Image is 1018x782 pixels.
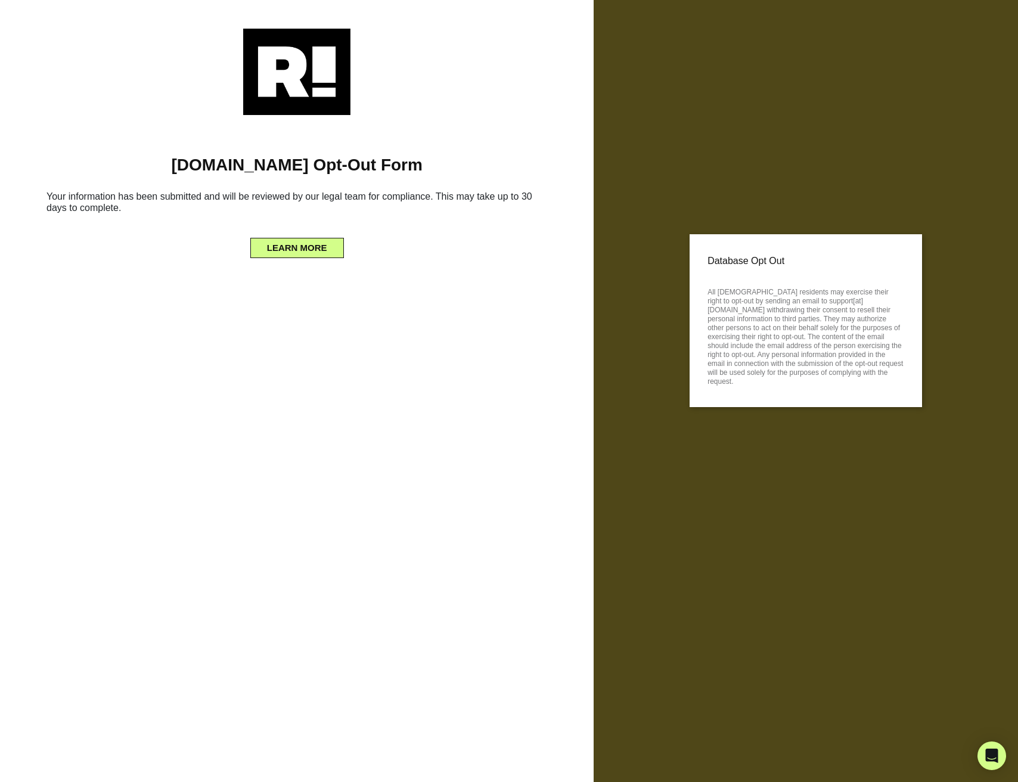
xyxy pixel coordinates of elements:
[707,284,904,386] p: All [DEMOGRAPHIC_DATA] residents may exercise their right to opt-out by sending an email to suppo...
[18,186,576,223] h6: Your information has been submitted and will be reviewed by our legal team for compliance. This m...
[243,29,350,115] img: Retention.com
[977,741,1006,770] div: Open Intercom Messenger
[18,155,576,175] h1: [DOMAIN_NAME] Opt-Out Form
[250,240,344,249] a: LEARN MORE
[250,238,344,258] button: LEARN MORE
[707,252,904,270] p: Database Opt Out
